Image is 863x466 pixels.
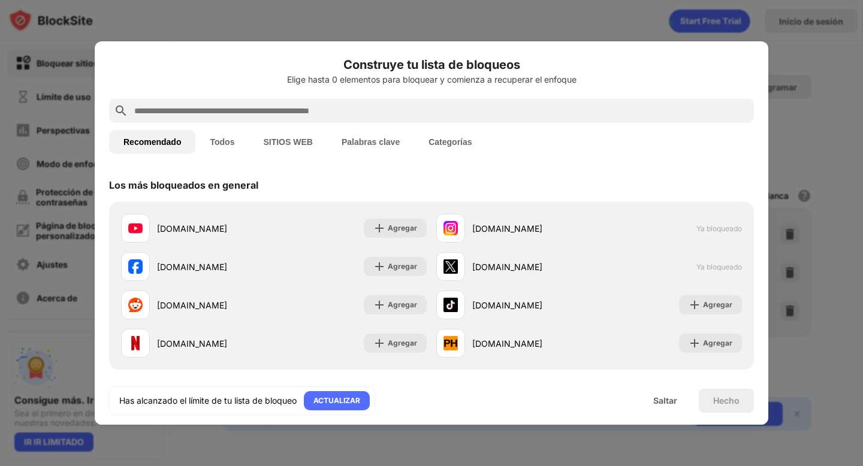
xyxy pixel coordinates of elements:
font: [DOMAIN_NAME] [472,338,542,349]
font: Elige hasta 0 elementos para bloquear y comienza a recuperar el enfoque [287,74,577,84]
font: Recomendado [123,137,181,147]
img: favicons [128,298,143,312]
button: Recomendado [109,130,195,154]
font: Los más bloqueados en general [109,179,258,191]
button: Palabras clave [327,130,414,154]
font: [DOMAIN_NAME] [472,262,542,272]
font: [DOMAIN_NAME] [157,300,227,310]
font: Todos [210,137,234,147]
font: Has alcanzado el límite de tu lista de bloqueo [119,395,297,406]
font: Construye tu lista de bloqueos [343,58,520,72]
img: favicons [128,259,143,274]
img: favicons [443,259,458,274]
img: search.svg [114,104,128,118]
font: SITIOS WEB [263,137,312,147]
font: ACTUALIZAR [313,396,360,405]
button: Categorías [414,130,486,154]
font: [DOMAIN_NAME] [472,300,542,310]
font: Agregar [388,338,417,347]
font: Agregar [388,262,417,271]
img: favicons [128,221,143,235]
img: favicons [443,221,458,235]
font: Ya bloqueado [696,224,742,233]
font: Saltar [653,395,677,406]
font: Agregar [388,300,417,309]
img: favicons [443,336,458,350]
font: Agregar [703,300,732,309]
font: Categorías [429,137,472,147]
font: Agregar [388,223,417,232]
button: Todos [195,130,249,154]
font: [DOMAIN_NAME] [472,223,542,234]
font: Agregar [703,338,732,347]
font: [DOMAIN_NAME] [157,338,227,349]
img: favicons [128,336,143,350]
font: [DOMAIN_NAME] [157,223,227,234]
button: SITIOS WEB [249,130,327,154]
font: Hecho [713,395,740,406]
font: [DOMAIN_NAME] [157,262,227,272]
font: Palabras clave [342,137,400,147]
img: favicons [443,298,458,312]
font: Ya bloqueado [696,262,742,271]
